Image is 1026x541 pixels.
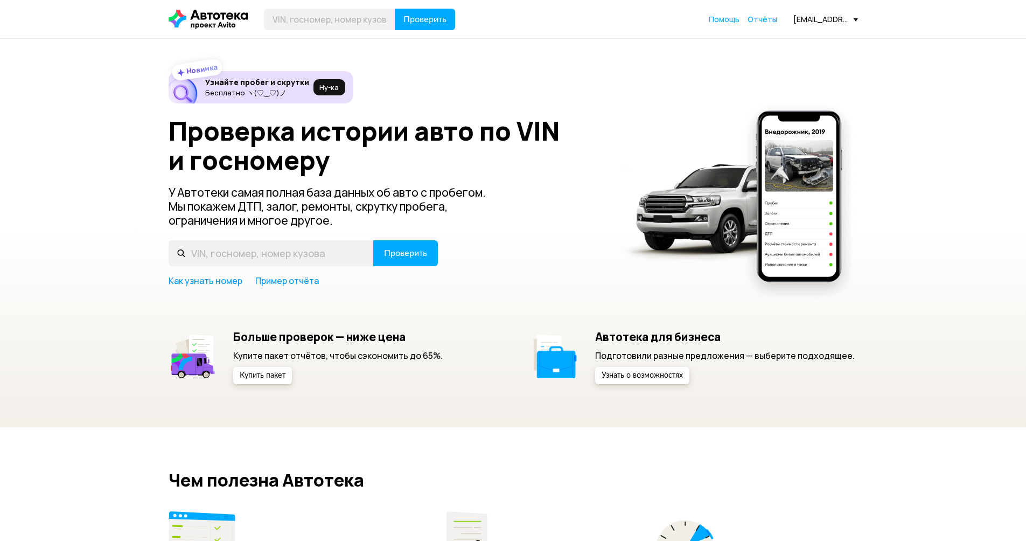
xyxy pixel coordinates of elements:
input: VIN, госномер, номер кузова [169,240,374,266]
h2: Чем полезна Автотека [169,470,858,490]
button: Проверить [395,9,455,30]
p: Бесплатно ヽ(♡‿♡)ノ [205,88,309,97]
p: Купите пакет отчётов, чтобы сэкономить до 65%. [233,350,443,362]
span: Узнать о возможностях [602,372,683,379]
h6: Узнайте пробег и скрутки [205,78,309,87]
a: Помощь [709,14,739,25]
button: Купить пакет [233,367,292,384]
a: Отчёты [748,14,777,25]
p: У Автотеки самая полная база данных об авто с пробегом. Мы покажем ДТП, залог, ремонты, скрутку п... [169,185,504,227]
h5: Больше проверок — ниже цена [233,330,443,344]
span: Проверить [403,15,446,24]
span: Ну‑ка [319,83,339,92]
span: Купить пакет [240,372,285,379]
div: [EMAIL_ADDRESS][DOMAIN_NAME] [793,14,858,24]
button: Проверить [373,240,438,266]
strong: Новинка [185,62,218,76]
span: Помощь [709,14,739,24]
p: Подготовили разные предложения — выберите подходящее. [595,350,855,362]
span: Проверить [384,249,427,258]
input: VIN, госномер, номер кузова [264,9,395,30]
a: Пример отчёта [255,275,319,287]
span: Отчёты [748,14,777,24]
button: Узнать о возможностях [595,367,689,384]
h1: Проверка истории авто по VIN и госномеру [169,116,606,175]
h5: Автотека для бизнеса [595,330,855,344]
a: Как узнать номер [169,275,242,287]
